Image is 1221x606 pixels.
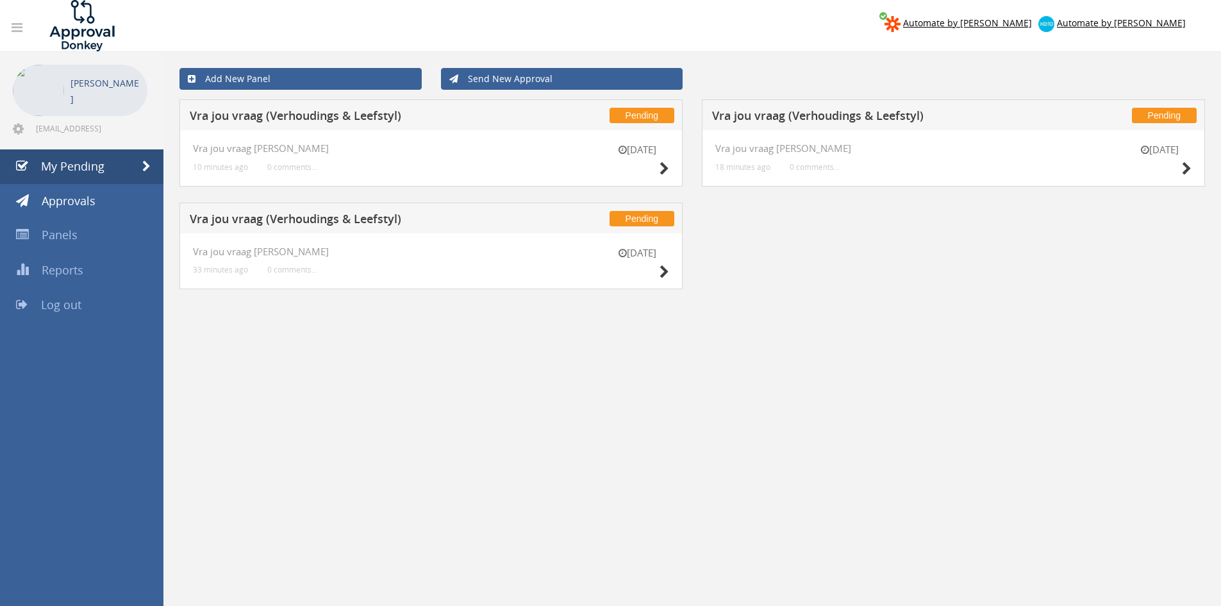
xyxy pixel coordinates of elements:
[715,143,1192,154] h4: Vra jou vraag [PERSON_NAME]
[193,265,248,274] small: 33 minutes ago
[267,265,317,274] small: 0 comments...
[41,158,104,174] span: My Pending
[179,68,422,90] a: Add New Panel
[193,246,669,257] h4: Vra jou vraag [PERSON_NAME]
[42,193,96,208] span: Approvals
[1127,143,1192,156] small: [DATE]
[190,213,527,229] h5: Vra jou vraag (Verhoudings & Leefstyl)
[1132,108,1197,123] span: Pending
[1057,17,1186,29] span: Automate by [PERSON_NAME]
[42,262,83,278] span: Reports
[605,143,669,156] small: [DATE]
[885,16,901,32] img: zapier-logomark.png
[41,297,81,312] span: Log out
[193,162,248,172] small: 10 minutes ago
[605,246,669,260] small: [DATE]
[715,162,770,172] small: 18 minutes ago
[610,108,674,123] span: Pending
[441,68,683,90] a: Send New Approval
[610,211,674,226] span: Pending
[903,17,1032,29] span: Automate by [PERSON_NAME]
[42,227,78,242] span: Panels
[790,162,840,172] small: 0 comments...
[190,110,527,126] h5: Vra jou vraag (Verhoudings & Leefstyl)
[1038,16,1054,32] img: xero-logo.png
[71,75,141,107] p: [PERSON_NAME]
[712,110,1050,126] h5: Vra jou vraag (Verhoudings & Leefstyl)
[267,162,317,172] small: 0 comments...
[36,123,145,133] span: [EMAIL_ADDRESS][DOMAIN_NAME]
[193,143,669,154] h4: Vra jou vraag [PERSON_NAME]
